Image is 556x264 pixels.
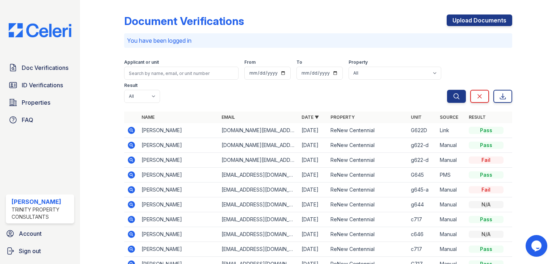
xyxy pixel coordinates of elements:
td: PMS [437,168,466,183]
td: [DATE] [299,212,328,227]
td: ReNew Centennial [328,242,408,257]
div: N/A [469,231,504,238]
td: [PERSON_NAME] [139,123,219,138]
td: [DATE] [299,197,328,212]
td: [EMAIL_ADDRESS][DOMAIN_NAME] [219,242,299,257]
td: g644 [408,197,437,212]
td: G645 [408,168,437,183]
a: Doc Verifications [6,60,74,75]
td: g622-d [408,138,437,153]
td: [EMAIL_ADDRESS][DOMAIN_NAME] [219,197,299,212]
span: Doc Verifications [22,63,68,72]
a: Date ▼ [302,114,319,120]
td: Manual [437,242,466,257]
a: Property [330,114,355,120]
td: g645-a [408,183,437,197]
td: [DATE] [299,153,328,168]
td: [EMAIL_ADDRESS][DOMAIN_NAME] [219,183,299,197]
div: Pass [469,171,504,179]
label: Applicant or unit [124,59,159,65]
td: Manual [437,197,466,212]
td: ReNew Centennial [328,212,408,227]
div: Document Verifications [124,14,244,28]
div: Pass [469,216,504,223]
div: Pass [469,127,504,134]
a: Sign out [3,244,77,258]
span: Properties [22,98,50,107]
td: [DOMAIN_NAME][EMAIL_ADDRESS][DOMAIN_NAME] [219,123,299,138]
td: [PERSON_NAME] [139,183,219,197]
td: g622-d [408,153,437,168]
div: Pass [469,246,504,253]
p: You have been logged in [127,36,509,45]
td: ReNew Centennial [328,227,408,242]
iframe: chat widget [526,235,549,257]
td: [DOMAIN_NAME][EMAIL_ADDRESS][DOMAIN_NAME] [219,138,299,153]
td: ReNew Centennial [328,153,408,168]
td: [PERSON_NAME] [139,227,219,242]
a: Account [3,226,77,241]
td: c717 [408,212,437,227]
td: Manual [437,153,466,168]
td: [PERSON_NAME] [139,212,219,227]
td: Manual [437,138,466,153]
span: FAQ [22,116,33,124]
td: c646 [408,227,437,242]
input: Search by name, email, or unit number [124,67,239,80]
a: Name [142,114,155,120]
a: FAQ [6,113,74,127]
td: Link [437,123,466,138]
td: [DATE] [299,123,328,138]
td: [DATE] [299,138,328,153]
td: ReNew Centennial [328,197,408,212]
a: Unit [411,114,422,120]
div: Fail [469,186,504,193]
label: Result [124,83,138,88]
label: To [296,59,302,65]
td: [EMAIL_ADDRESS][DOMAIN_NAME] [219,227,299,242]
div: [PERSON_NAME] [12,197,71,206]
a: Source [440,114,458,120]
td: [DATE] [299,227,328,242]
td: [EMAIL_ADDRESS][DOMAIN_NAME] [219,212,299,227]
td: [PERSON_NAME] [139,138,219,153]
a: Properties [6,95,74,110]
td: [EMAIL_ADDRESS][DOMAIN_NAME] [219,168,299,183]
td: G622D [408,123,437,138]
td: Manual [437,227,466,242]
td: c717 [408,242,437,257]
td: ReNew Centennial [328,123,408,138]
a: Result [469,114,486,120]
span: ID Verifications [22,81,63,89]
div: Fail [469,156,504,164]
a: Upload Documents [447,14,512,26]
td: ReNew Centennial [328,183,408,197]
div: N/A [469,201,504,208]
td: Manual [437,212,466,227]
label: Property [349,59,368,65]
td: [PERSON_NAME] [139,153,219,168]
div: Trinity Property Consultants [12,206,71,221]
td: [DATE] [299,168,328,183]
img: CE_Logo_Blue-a8612792a0a2168367f1c8372b55b34899dd931a85d93a1a3d3e32e68fde9ad4.png [3,23,77,37]
span: Sign out [19,247,41,255]
label: From [244,59,256,65]
td: [DATE] [299,242,328,257]
td: [DOMAIN_NAME][EMAIL_ADDRESS][DOMAIN_NAME] [219,153,299,168]
td: [PERSON_NAME] [139,197,219,212]
a: ID Verifications [6,78,74,92]
td: ReNew Centennial [328,138,408,153]
td: [PERSON_NAME] [139,242,219,257]
td: [DATE] [299,183,328,197]
div: Pass [469,142,504,149]
a: Email [222,114,235,120]
td: Manual [437,183,466,197]
span: Account [19,229,42,238]
td: [PERSON_NAME] [139,168,219,183]
td: ReNew Centennial [328,168,408,183]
